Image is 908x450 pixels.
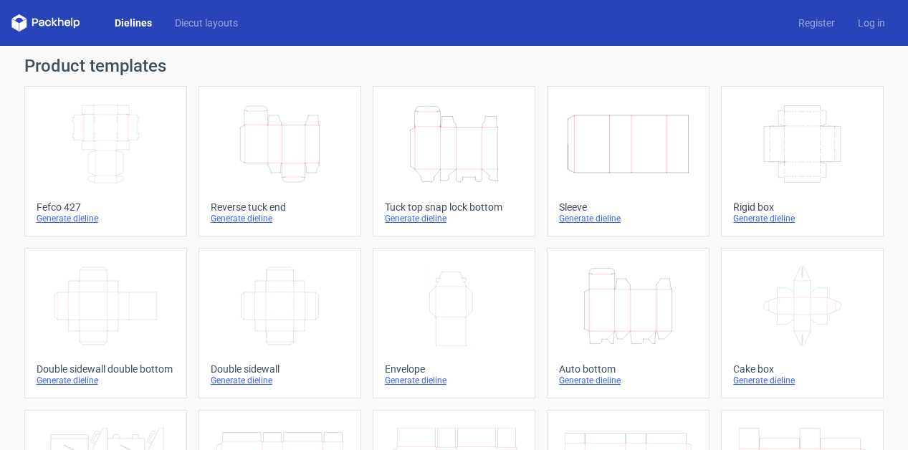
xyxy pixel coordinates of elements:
[37,201,175,213] div: Fefco 427
[163,16,249,30] a: Diecut layouts
[385,363,523,375] div: Envelope
[37,363,175,375] div: Double sidewall double bottom
[559,213,697,224] div: Generate dieline
[211,363,349,375] div: Double sidewall
[103,16,163,30] a: Dielines
[721,248,884,398] a: Cake boxGenerate dieline
[24,86,187,236] a: Fefco 427Generate dieline
[547,86,709,236] a: SleeveGenerate dieline
[559,201,697,213] div: Sleeve
[24,57,884,75] h1: Product templates
[733,213,871,224] div: Generate dieline
[211,213,349,224] div: Generate dieline
[733,201,871,213] div: Rigid box
[37,375,175,386] div: Generate dieline
[37,213,175,224] div: Generate dieline
[373,248,535,398] a: EnvelopeGenerate dieline
[559,375,697,386] div: Generate dieline
[721,86,884,236] a: Rigid boxGenerate dieline
[211,201,349,213] div: Reverse tuck end
[385,375,523,386] div: Generate dieline
[199,86,361,236] a: Reverse tuck endGenerate dieline
[559,363,697,375] div: Auto bottom
[846,16,897,30] a: Log in
[211,375,349,386] div: Generate dieline
[385,213,523,224] div: Generate dieline
[787,16,846,30] a: Register
[24,248,187,398] a: Double sidewall double bottomGenerate dieline
[199,248,361,398] a: Double sidewallGenerate dieline
[733,375,871,386] div: Generate dieline
[733,363,871,375] div: Cake box
[385,201,523,213] div: Tuck top snap lock bottom
[373,86,535,236] a: Tuck top snap lock bottomGenerate dieline
[547,248,709,398] a: Auto bottomGenerate dieline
